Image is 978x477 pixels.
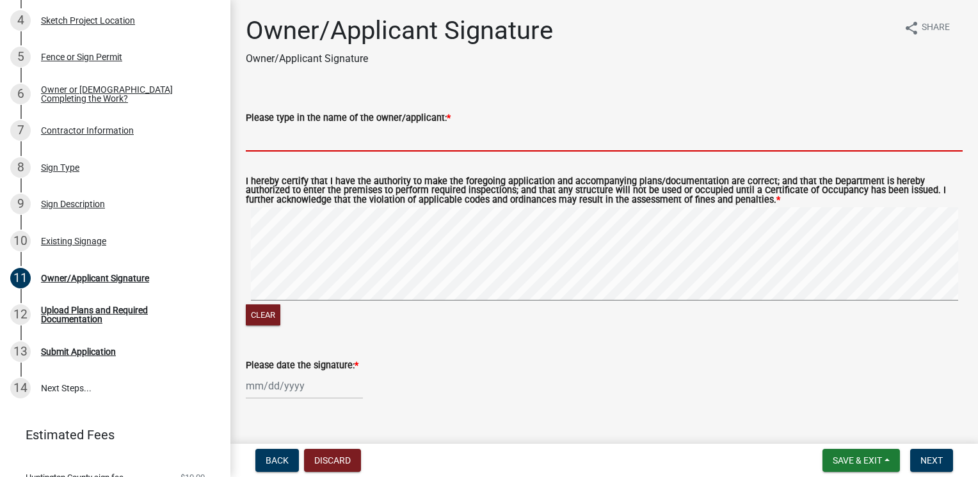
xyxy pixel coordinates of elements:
[41,274,149,283] div: Owner/Applicant Signature
[246,15,553,46] h1: Owner/Applicant Signature
[10,341,31,362] div: 13
[246,114,451,123] label: Please type in the name of the owner/applicant:
[41,347,116,356] div: Submit Application
[894,15,960,40] button: shareShare
[41,306,210,324] div: Upload Plans and Required Documentation
[10,422,210,448] a: Estimated Fees
[10,120,31,141] div: 7
[10,378,31,398] div: 14
[246,361,358,370] label: Please date the signature:
[246,373,363,399] input: mm/dd/yyyy
[10,84,31,104] div: 6
[10,47,31,67] div: 5
[266,455,289,465] span: Back
[41,52,122,61] div: Fence or Sign Permit
[246,51,553,66] p: Owner/Applicant Signature
[10,231,31,251] div: 10
[246,177,963,205] label: I hereby certify that I have the authority to make the foregoing application and accompanying pla...
[10,194,31,214] div: 9
[10,268,31,288] div: 11
[10,157,31,178] div: 8
[41,126,134,135] div: Contractor Information
[41,85,210,103] div: Owner or [DEMOGRAPHIC_DATA] Completing the Work?
[10,304,31,325] div: 12
[920,455,943,465] span: Next
[10,10,31,31] div: 4
[255,449,299,472] button: Back
[304,449,361,472] button: Discard
[922,20,950,36] span: Share
[41,199,105,208] div: Sign Description
[41,237,106,246] div: Existing Signage
[246,304,280,325] button: Clear
[41,163,79,172] div: Sign Type
[833,455,882,465] span: Save & Exit
[910,449,953,472] button: Next
[822,449,900,472] button: Save & Exit
[904,20,919,36] i: share
[41,16,135,25] div: Sketch Project Location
